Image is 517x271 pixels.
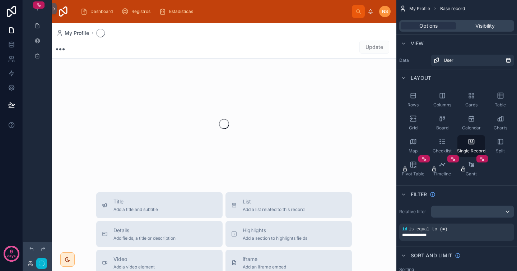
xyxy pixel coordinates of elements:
span: is equal to (=) [409,227,447,232]
a: User [431,55,514,66]
div: scrollable content [75,4,352,19]
button: Board [428,112,456,134]
span: Grid [409,125,418,131]
p: 9 [10,248,13,255]
button: Cards [457,89,485,111]
span: NS [382,9,388,14]
span: Checklist [433,148,452,154]
span: id [402,227,407,232]
button: Rows [399,89,427,111]
span: Board [436,125,448,131]
span: Single Record [457,148,485,154]
span: Options [419,22,438,29]
a: Dashboard [78,5,118,18]
img: App logo [57,6,69,17]
a: Estadísticas [157,5,198,18]
span: Columns [433,102,451,108]
span: Base record [440,6,465,12]
span: View [411,40,424,47]
button: Gantt [457,158,485,180]
span: My Profile [409,6,430,12]
span: User [444,58,453,63]
button: Table [486,89,514,111]
button: Split [486,135,514,157]
span: Table [495,102,506,108]
button: Grid [399,112,427,134]
span: Charts [494,125,507,131]
a: My Profile [56,29,89,37]
span: Visibility [475,22,495,29]
span: Gantt [466,171,477,177]
span: Sort And Limit [411,252,452,259]
span: Pivot Table [402,171,424,177]
button: Columns [428,89,456,111]
label: Data [399,58,428,63]
button: Timeline [428,158,456,180]
span: Cards [465,102,478,108]
button: Charts [486,112,514,134]
span: Rows [407,102,419,108]
span: Estadísticas [169,9,193,14]
button: Checklist [428,135,456,157]
span: My Profile [65,29,89,37]
label: Relative filter [399,209,428,215]
span: Layout [411,74,431,82]
button: Map [399,135,427,157]
span: Map [409,148,418,154]
span: Filter [411,191,427,198]
span: Registros [131,9,150,14]
button: Single Record [457,135,485,157]
a: Registros [119,5,155,18]
button: Calendar [457,112,485,134]
span: Dashboard [90,9,113,14]
p: days [7,251,16,261]
span: Calendar [462,125,481,131]
span: Timeline [433,171,451,177]
button: Pivot Table [399,158,427,180]
span: Split [496,148,505,154]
